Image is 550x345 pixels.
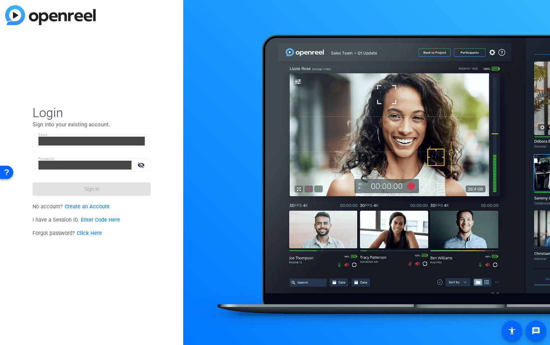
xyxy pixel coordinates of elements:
[81,217,120,223] a: Enter Code Here
[33,204,110,210] span: No account?
[77,230,102,236] a: Click Here
[5,5,96,25] img: blue-gradient.svg
[33,217,120,223] span: I have a Session ID.
[532,327,540,335] mat-icon: message
[33,230,102,236] span: Forgot password?
[508,327,516,335] mat-icon: accessibility
[38,157,54,161] mat-label: Password
[33,120,151,129] p: Sign into your existing account.
[133,160,151,170] mat-icon: visibility_off
[38,133,48,137] mat-label: Email
[65,204,110,210] a: Create an Account
[38,137,145,146] input: Enter Email Address
[33,105,151,120] span: Login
